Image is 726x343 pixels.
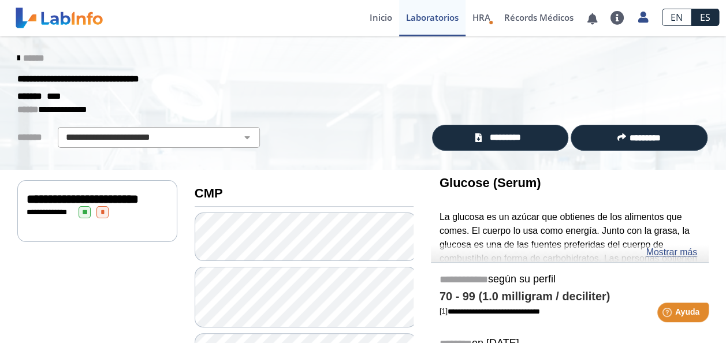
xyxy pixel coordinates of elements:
h5: según su perfil [440,273,700,286]
b: CMP [195,186,223,200]
h4: 70 - 99 (1.0 milligram / deciliter) [440,290,700,304]
a: EN [662,9,691,26]
a: ES [691,9,719,26]
span: HRA [472,12,490,23]
b: Glucose (Serum) [440,176,541,190]
a: Mostrar más [646,245,697,259]
iframe: Help widget launcher [623,298,713,330]
a: [1] [440,307,540,315]
p: La glucosa es un azúcar que obtienes de los alimentos que comes. El cuerpo lo usa como energía. J... [440,210,700,334]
